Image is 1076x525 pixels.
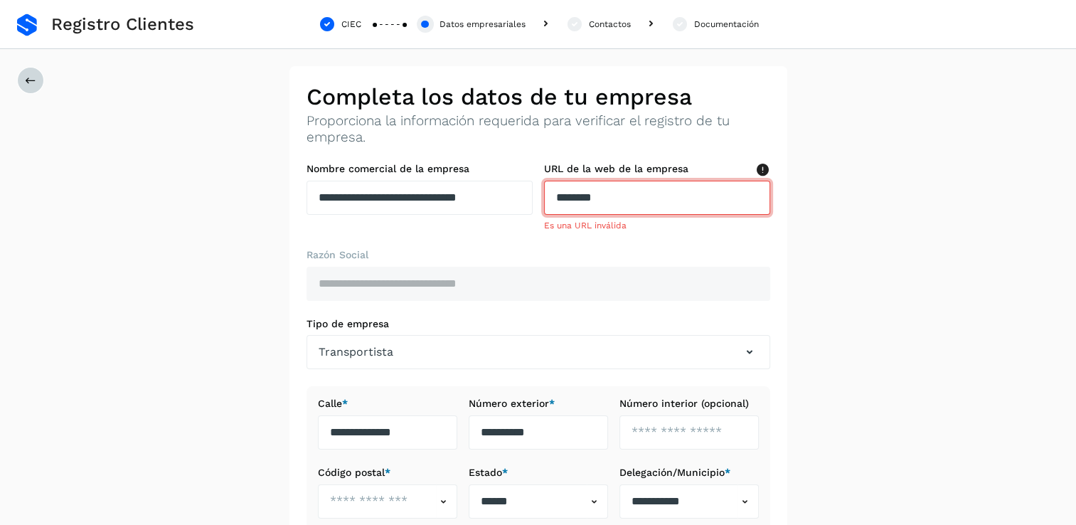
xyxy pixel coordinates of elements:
[307,249,770,261] label: Razón Social
[51,14,194,35] span: Registro Clientes
[469,467,608,479] label: Estado
[619,398,759,410] label: Número interior (opcional)
[694,18,759,31] div: Documentación
[307,163,533,175] label: Nombre comercial de la empresa
[544,221,627,230] span: Es una URL inválida
[440,18,526,31] div: Datos empresariales
[544,163,770,175] label: URL de la web de la empresa
[318,398,457,410] label: Calle
[318,467,457,479] label: Código postal
[307,318,770,330] label: Tipo de empresa
[307,113,770,146] p: Proporciona la información requerida para verificar el registro de tu empresa.
[619,467,759,479] label: Delegación/Municipio
[589,18,631,31] div: Contactos
[469,398,608,410] label: Número exterior
[319,344,393,361] span: Transportista
[341,18,361,31] div: CIEC
[307,83,770,110] h2: Completa los datos de tu empresa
